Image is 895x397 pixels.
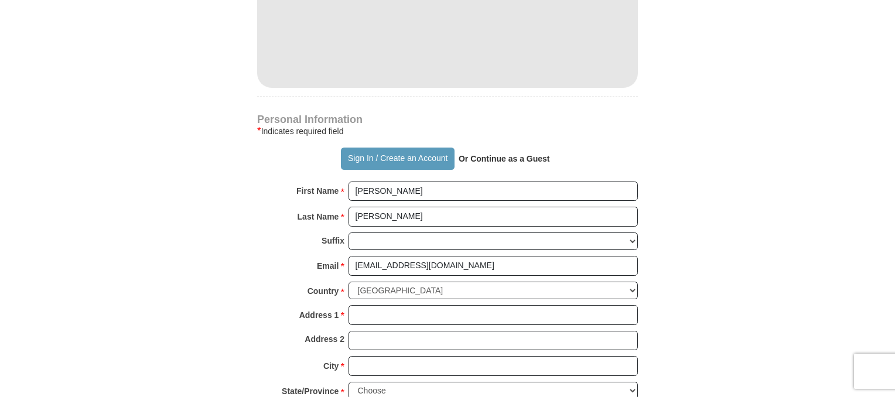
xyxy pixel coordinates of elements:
[323,358,339,374] strong: City
[317,258,339,274] strong: Email
[296,183,339,199] strong: First Name
[299,307,339,323] strong: Address 1
[257,115,638,124] h4: Personal Information
[322,232,344,249] strong: Suffix
[298,208,339,225] strong: Last Name
[341,148,454,170] button: Sign In / Create an Account
[308,283,339,299] strong: Country
[459,154,550,163] strong: Or Continue as a Guest
[305,331,344,347] strong: Address 2
[257,124,638,138] div: Indicates required field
